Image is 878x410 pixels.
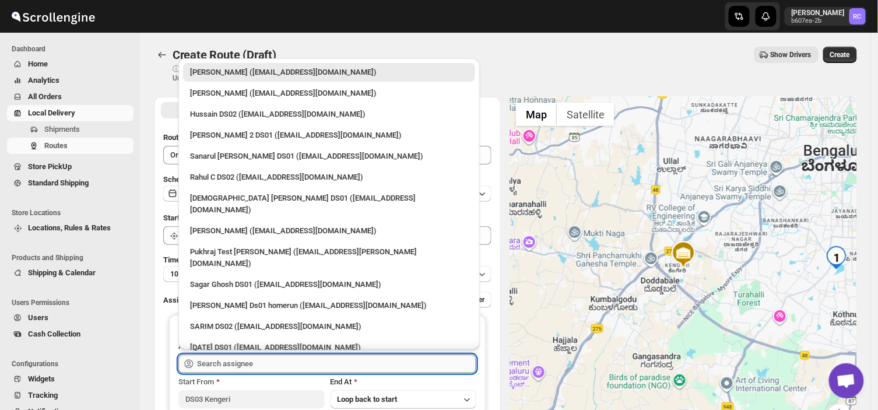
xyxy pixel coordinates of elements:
[178,315,480,336] li: SARIM DS02 (xititor414@owlny.com)
[178,145,480,166] li: Sanarul Haque DS01 (fefifag638@adosnan.com)
[163,266,491,282] button: 10 minutes
[178,294,480,315] li: Sourav Ds01 homerun (bamij29633@eluxeer.com)
[331,376,476,388] div: End At
[12,44,134,54] span: Dashboard
[178,166,480,187] li: Rahul C DS02 (rahul.chopra@home-run.co)
[849,8,866,24] span: Rahul Chopra
[163,175,210,184] span: Scheduled for
[173,64,356,83] p: ⓘ Shipments can also be added from Shipments menu Unrouted tab
[190,246,468,269] div: Pukhraj Test [PERSON_NAME] ([EMAIL_ADDRESS][PERSON_NAME][DOMAIN_NAME])
[170,269,205,279] span: 10 minutes
[190,321,468,332] div: SARIM DS02 ([EMAIL_ADDRESS][DOMAIN_NAME])
[823,47,857,63] button: Create
[28,313,48,322] span: Users
[154,47,170,63] button: Routes
[161,102,326,118] button: All Route Options
[190,279,468,290] div: Sagar Ghosh DS01 ([EMAIL_ADDRESS][DOMAIN_NAME])
[792,17,845,24] p: b607ea-2b
[825,246,848,269] div: 1
[7,220,134,236] button: Locations, Rules & Rates
[163,146,491,164] input: Eg: Bengaluru Route
[754,47,819,63] button: Show Drivers
[28,223,111,232] span: Locations, Rules & Rates
[28,268,96,277] span: Shipping & Calendar
[178,273,480,294] li: Sagar Ghosh DS01 (loneyoj483@downlor.com)
[7,56,134,72] button: Home
[44,125,80,134] span: Shipments
[12,253,134,262] span: Products and Shipping
[7,138,134,154] button: Routes
[28,330,80,338] span: Cash Collection
[178,377,214,386] span: Start From
[190,171,468,183] div: Rahul C DS02 ([EMAIL_ADDRESS][DOMAIN_NAME])
[28,92,62,101] span: All Orders
[190,300,468,311] div: [PERSON_NAME] Ds01 homerun ([EMAIL_ADDRESS][DOMAIN_NAME])
[338,395,398,404] span: Loop back to start
[7,310,134,326] button: Users
[12,298,134,307] span: Users Permissions
[178,63,480,82] li: Rahul Chopra (pukhraj@home-run.co)
[190,87,468,99] div: [PERSON_NAME] ([EMAIL_ADDRESS][DOMAIN_NAME])
[190,66,468,78] div: [PERSON_NAME] ([EMAIL_ADDRESS][DOMAIN_NAME])
[12,359,134,369] span: Configurations
[197,355,476,373] input: Search assignee
[12,208,134,218] span: Store Locations
[28,76,59,85] span: Analytics
[190,150,468,162] div: Sanarul [PERSON_NAME] DS01 ([EMAIL_ADDRESS][DOMAIN_NAME])
[785,7,867,26] button: User menu
[331,390,476,409] button: Loop back to start
[7,326,134,342] button: Cash Collection
[178,124,480,145] li: Ali Husain 2 DS01 (petec71113@advitize.com)
[178,336,480,357] li: Raja DS01 (gasecig398@owlny.com)
[7,387,134,404] button: Tracking
[28,374,55,383] span: Widgets
[792,8,845,17] p: [PERSON_NAME]
[830,50,850,59] span: Create
[771,50,812,59] span: Show Drivers
[7,121,134,138] button: Shipments
[178,240,480,273] li: Pukhraj Test Grewal (lesogip197@pariag.com)
[163,185,491,202] button: [DATE]|[DATE]
[7,371,134,387] button: Widgets
[163,255,210,264] span: Time Per Stop
[173,48,276,62] span: Create Route (Draft)
[163,133,204,142] span: Route Name
[190,225,468,237] div: [PERSON_NAME] ([EMAIL_ADDRESS][DOMAIN_NAME])
[178,82,480,103] li: Mujakkir Benguli (voweh79617@daypey.com)
[854,13,862,20] text: RC
[190,129,468,141] div: [PERSON_NAME] 2 DS01 ([EMAIL_ADDRESS][DOMAIN_NAME])
[178,219,480,240] li: Vikas Rathod (lolegiy458@nalwan.com)
[28,108,75,117] span: Local Delivery
[190,192,468,216] div: [DEMOGRAPHIC_DATA] [PERSON_NAME] DS01 ([EMAIL_ADDRESS][DOMAIN_NAME])
[557,103,614,126] button: Show satellite imagery
[28,59,48,68] span: Home
[829,363,864,398] a: Open chat
[178,187,480,219] li: Islam Laskar DS01 (vixib74172@ikowat.com)
[163,213,255,222] span: Start Location (Warehouse)
[163,296,195,304] span: Assign to
[9,2,97,31] img: ScrollEngine
[7,89,134,105] button: All Orders
[7,72,134,89] button: Analytics
[44,141,68,150] span: Routes
[190,108,468,120] div: Hussain DS02 ([EMAIL_ADDRESS][DOMAIN_NAME])
[178,103,480,124] li: Hussain DS02 (jarav60351@abatido.com)
[28,178,89,187] span: Standard Shipping
[516,103,557,126] button: Show street map
[7,265,134,281] button: Shipping & Calendar
[28,162,72,171] span: Store PickUp
[190,342,468,353] div: [DATE] DS01 ([EMAIL_ADDRESS][DOMAIN_NAME])
[28,391,58,400] span: Tracking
